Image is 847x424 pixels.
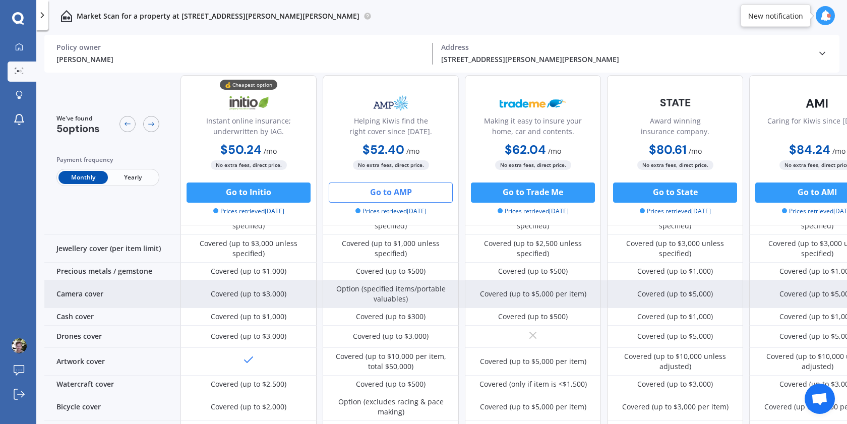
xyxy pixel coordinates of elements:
div: Covered (up to $2,500 unless specified) [472,238,593,259]
span: No extra fees, direct price. [637,160,713,170]
div: [STREET_ADDRESS][PERSON_NAME][PERSON_NAME] [441,54,809,65]
img: ACg8ocL-ORyyFmO7Ld_MSPNw0QBR41u8cIXbjKYwnUkDT3MNZztW80-6dg=s96-c [12,338,27,353]
b: $52.40 [362,142,404,157]
span: No extra fees, direct price. [211,160,287,170]
div: Helping Kiwis find the right cover since [DATE]. [331,115,450,141]
div: Option (specified items/portable valuables) [330,284,451,304]
div: Covered (up to $500) [498,312,568,322]
div: New notification [748,11,803,21]
div: Covered (only if item is <$1,500) [479,379,587,389]
button: Go to Trade Me [471,183,595,203]
div: Option (excludes racing & pace making) [330,397,451,417]
div: Covered (up to $500) [356,379,426,389]
div: Covered (up to $3,000) [211,331,286,341]
div: Covered (up to $5,000 per item) [480,402,586,412]
button: Go to Initio [187,183,311,203]
button: Go to AMP [329,183,453,203]
div: Covered (up to $5,000 per item) [480,356,586,367]
div: Precious metals / gemstone [44,263,180,280]
div: Watercraft cover [44,376,180,393]
img: Initio.webp [215,91,282,116]
div: Covered (up to $1,000) [211,266,286,276]
span: Prices retrieved [DATE] [355,207,427,216]
div: Covered (up to $1,000) [637,312,713,322]
div: Covered (up to $3,000 unless specified) [615,238,736,259]
img: home-and-contents.b802091223b8502ef2dd.svg [60,10,73,22]
div: Camera cover [44,280,180,308]
div: Covered (up to $500) [356,266,426,276]
div: Covered (up to $3,000) [353,331,429,341]
b: $84.24 [789,142,830,157]
div: Covered (up to $10,000 per item, total $50,000) [330,351,451,372]
div: Covered (up to $5,000 per item) [480,289,586,299]
span: Yearly [108,171,157,184]
div: Cash cover [44,308,180,326]
span: / mo [689,146,702,156]
a: Open chat [805,384,835,414]
div: Award winning insurance company. [616,115,735,141]
span: No extra fees, direct price. [353,160,429,170]
div: 💰 Cheapest option [220,80,277,90]
div: Covered (up to $500) [498,266,568,276]
div: Artwork cover [44,348,180,376]
span: / mo [264,146,277,156]
span: 5 options [56,122,100,135]
span: / mo [548,146,561,156]
div: Covered (up to $3,000 unless specified) [188,238,309,259]
div: Address [441,43,809,52]
span: Monthly [58,171,108,184]
span: / mo [832,146,845,156]
div: Covered (up to $2,000) [211,402,286,412]
span: Prices retrieved [DATE] [498,207,569,216]
p: Market Scan for a property at [STREET_ADDRESS][PERSON_NAME][PERSON_NAME] [77,11,359,21]
div: Covered (up to $1,000) [637,266,713,276]
div: Jewellery cover (per item limit) [44,235,180,263]
img: Trademe.webp [500,91,566,116]
img: State-text-1.webp [642,91,708,114]
div: Covered (up to $5,000) [637,331,713,341]
div: Making it easy to insure your home, car and contents. [473,115,592,141]
div: Bicycle cover [44,393,180,421]
span: Prices retrieved [DATE] [640,207,711,216]
b: $80.61 [649,142,687,157]
span: Prices retrieved [DATE] [213,207,284,216]
div: Covered (up to $5,000) [637,289,713,299]
span: We've found [56,114,100,123]
span: No extra fees, direct price. [495,160,571,170]
div: Covered (up to $1,000 unless specified) [330,238,451,259]
div: Covered (up to $1,000) [211,312,286,322]
span: / mo [406,146,419,156]
img: AMP.webp [357,91,424,116]
div: Covered (up to $3,000) [637,379,713,389]
div: Covered (up to $2,500) [211,379,286,389]
b: $50.24 [220,142,262,157]
div: Policy owner [56,43,425,52]
div: Covered (up to $3,000 per item) [622,402,729,412]
div: Covered (up to $10,000 unless adjusted) [615,351,736,372]
b: $62.04 [505,142,546,157]
button: Go to State [613,183,737,203]
div: [PERSON_NAME] [56,54,425,65]
div: Drones cover [44,326,180,348]
div: Covered (up to $3,000) [211,289,286,299]
div: Covered (up to $300) [356,312,426,322]
div: Payment frequency [56,155,159,165]
div: Instant online insurance; underwritten by IAG. [189,115,308,141]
